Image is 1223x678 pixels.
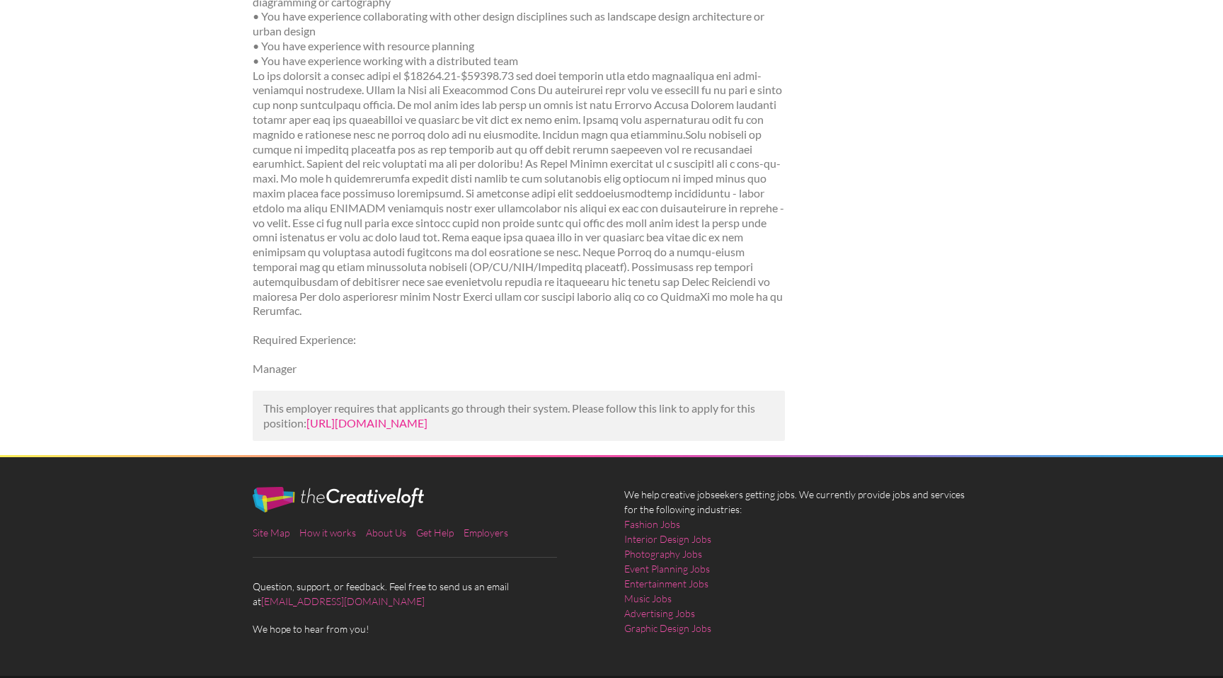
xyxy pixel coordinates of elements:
[366,527,406,539] a: About Us
[611,487,983,647] div: We help creative jobseekers getting jobs. We currently provide jobs and services for the followin...
[253,487,424,512] img: The Creative Loft
[253,527,289,539] a: Site Map
[464,527,508,539] a: Employers
[299,527,356,539] a: How it works
[253,362,786,377] p: Manager
[306,416,427,430] a: [URL][DOMAIN_NAME]
[624,606,695,621] a: Advertising Jobs
[263,401,775,431] p: This employer requires that applicants go through their system. Please follow this link to apply ...
[624,621,711,636] a: Graphic Design Jobs
[624,517,680,532] a: Fashion Jobs
[253,333,786,347] p: Required Experience:
[624,561,710,576] a: Event Planning Jobs
[624,591,672,606] a: Music Jobs
[624,532,711,546] a: Interior Design Jobs
[253,621,599,636] span: We hope to hear from you!
[240,487,611,636] div: Question, support, or feedback. Feel free to send us an email at
[261,595,425,607] a: [EMAIL_ADDRESS][DOMAIN_NAME]
[624,576,708,591] a: Entertainment Jobs
[624,546,702,561] a: Photography Jobs
[416,527,454,539] a: Get Help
